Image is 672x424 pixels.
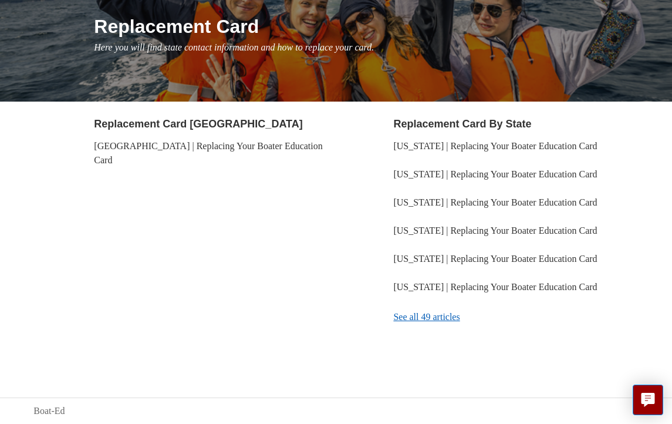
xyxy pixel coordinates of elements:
a: [GEOGRAPHIC_DATA] | Replacing Your Boater Education Card [94,141,322,165]
h1: Replacement Card [94,12,638,41]
a: [US_STATE] | Replacing Your Boater Education Card [393,141,597,151]
a: [US_STATE] | Replacing Your Boater Education Card [393,282,597,292]
a: Boat-Ed [33,404,65,418]
p: Here you will find state contact information and how to replace your card. [94,41,638,55]
a: [US_STATE] | Replacing Your Boater Education Card [393,169,597,179]
a: Replacement Card By State [393,118,531,130]
a: Replacement Card [GEOGRAPHIC_DATA] [94,118,302,130]
a: [US_STATE] | Replacing Your Boater Education Card [393,254,597,264]
a: [US_STATE] | Replacing Your Boater Education Card [393,197,597,207]
a: See all 49 articles [393,301,638,333]
a: [US_STATE] | Replacing Your Boater Education Card [393,226,597,235]
button: Live chat [633,385,663,415]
